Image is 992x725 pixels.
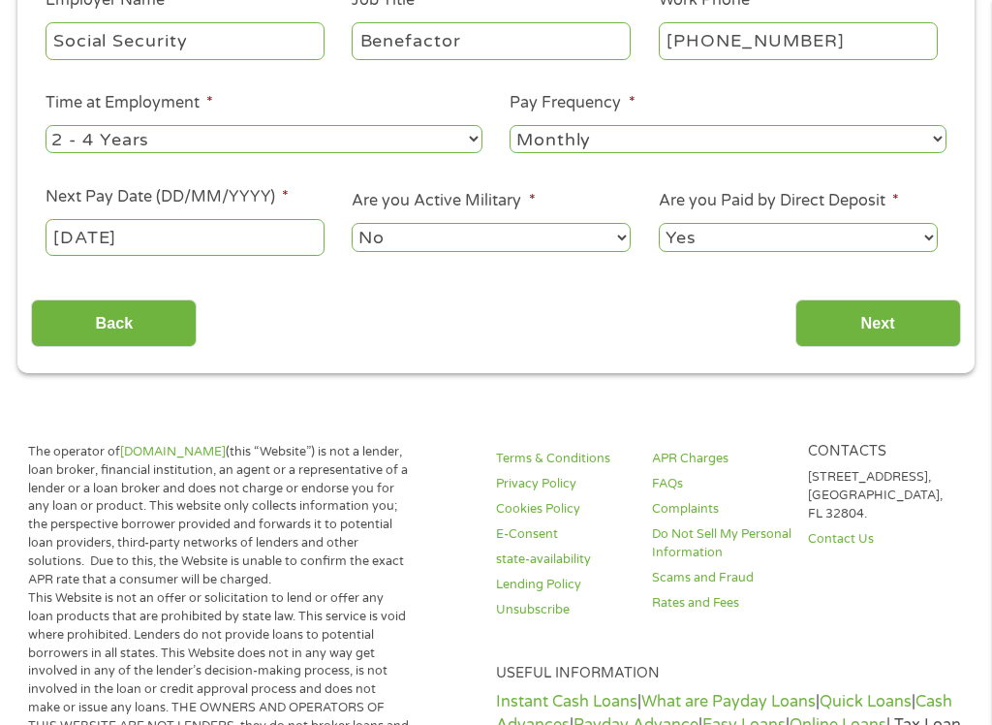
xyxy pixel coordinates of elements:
p: The operator of (this “Website”) is not a lender, loan broker, financial institution, an agent or... [28,443,409,589]
a: Do Not Sell My Personal Information [652,525,808,562]
label: Are you Active Military [352,191,535,211]
a: Instant Cash Loans [496,692,637,711]
label: Pay Frequency [510,93,635,113]
a: Lending Policy [496,576,652,594]
a: Complaints [652,500,808,519]
input: Cashier [352,22,631,59]
a: Contact Us [808,530,964,549]
p: [STREET_ADDRESS], [GEOGRAPHIC_DATA], FL 32804. [808,468,964,523]
label: Are you Paid by Direct Deposit [659,191,899,211]
a: Privacy Policy [496,475,652,493]
a: Terms & Conditions [496,450,652,468]
a: FAQs [652,475,808,493]
input: Back [31,299,197,347]
a: Cookies Policy [496,500,652,519]
a: Rates and Fees [652,594,808,613]
input: Walmart [46,22,325,59]
a: What are Payday Loans [641,692,816,711]
label: Time at Employment [46,93,213,113]
a: [DOMAIN_NAME] [120,444,226,459]
input: Use the arrow keys to pick a date [46,219,325,256]
h4: Useful Information [496,665,964,683]
input: (231) 754-4010 [659,22,938,59]
input: Next [795,299,961,347]
h4: Contacts [808,443,964,461]
label: Next Pay Date (DD/MM/YYYY) [46,187,289,207]
a: APR Charges [652,450,808,468]
a: state-availability [496,551,652,569]
a: E-Consent [496,525,652,544]
a: Scams and Fraud [652,569,808,587]
a: Quick Loans [820,692,912,711]
a: Unsubscribe [496,601,652,619]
